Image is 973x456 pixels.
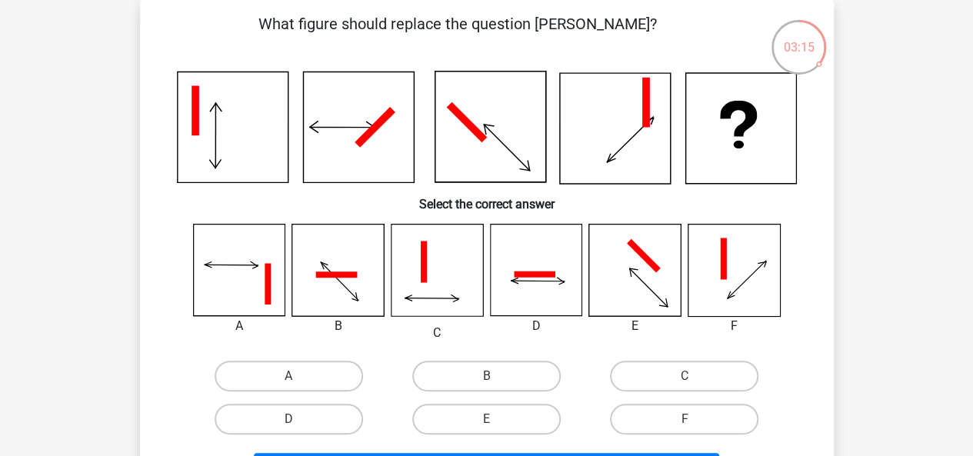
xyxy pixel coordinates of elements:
[412,361,561,391] label: B
[478,317,595,335] div: D
[165,185,809,211] h6: Select the correct answer
[280,317,396,335] div: B
[215,361,363,391] label: A
[412,404,561,434] label: E
[610,404,758,434] label: F
[577,317,693,335] div: E
[215,404,363,434] label: D
[182,317,298,335] div: A
[770,18,828,57] div: 03:15
[379,324,495,342] div: C
[676,317,792,335] div: F
[610,361,758,391] label: C
[165,12,751,58] p: What figure should replace the question [PERSON_NAME]?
